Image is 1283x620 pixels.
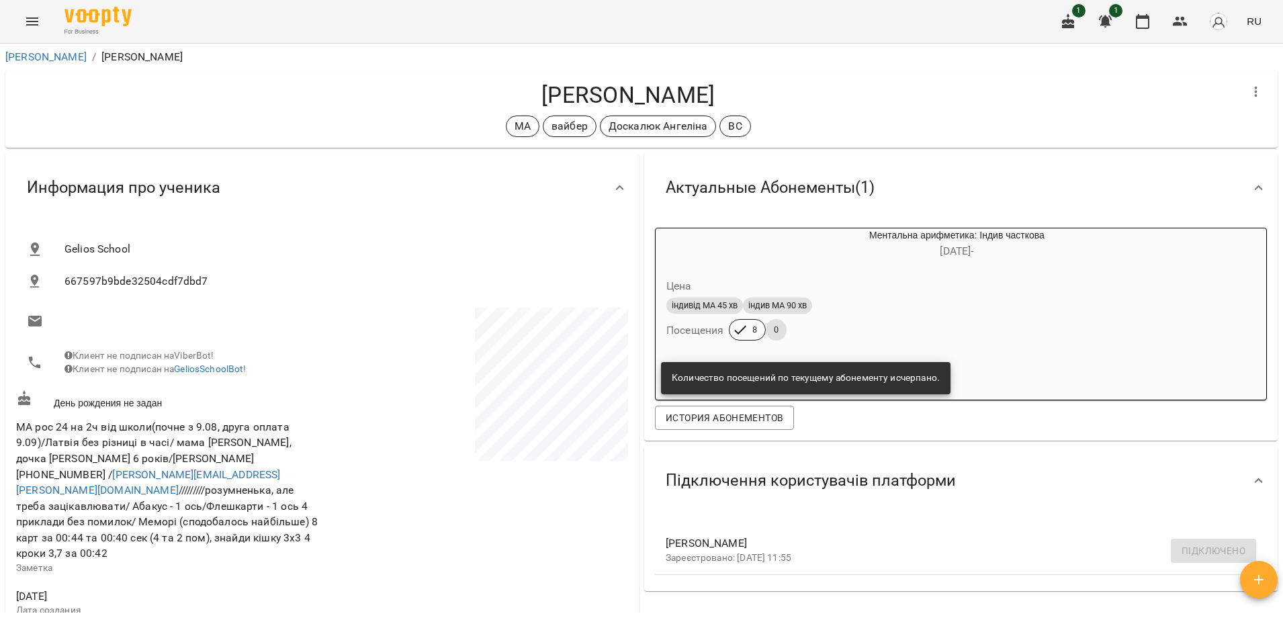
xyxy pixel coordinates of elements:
[644,446,1278,515] div: Підключення користувачів платформи
[5,50,87,63] a: [PERSON_NAME]
[64,241,617,257] span: Gelios School
[101,49,183,65] p: [PERSON_NAME]
[515,118,531,134] p: МА
[16,604,320,617] p: Дата создания
[666,551,1235,565] p: Зареєстровано: [DATE] 11:55
[64,28,132,36] span: For Business
[16,5,48,38] button: Menu
[16,588,320,605] span: [DATE]
[600,116,717,137] div: Доскалюк Ангеліна
[666,300,743,312] span: індивід МА 45 хв
[16,562,320,575] p: Заметка
[16,420,318,560] span: МА рос 24 на 2ч від школи(почне з 9.08, друга оплата 9.09)/Латвія без різниці в часі/ мама [PERSO...
[1241,9,1267,34] button: RU
[666,410,783,426] span: История абонементов
[666,470,956,491] span: Підключення користувачів платформи
[744,324,765,336] span: 8
[719,116,750,137] div: ВС
[506,116,539,137] div: МА
[1109,4,1122,17] span: 1
[644,153,1278,222] div: Актуальные Абонементы(1)
[766,324,787,336] span: 0
[64,363,247,374] span: Клиент не подписан на !
[720,228,1194,261] div: Ментальна арифметика: Індив часткова
[64,7,132,26] img: Voopty Logo
[5,49,1278,65] nav: breadcrumb
[609,118,708,134] p: Доскалюк Ангеліна
[27,177,220,198] span: Информация про ученика
[1247,14,1262,28] span: RU
[940,245,973,257] span: [DATE] -
[16,81,1240,109] h4: [PERSON_NAME]
[551,118,588,134] p: вайбер
[666,535,1235,551] span: [PERSON_NAME]
[656,228,720,261] div: Ментальна арифметика: Індив часткова
[656,228,1194,357] button: Ментальна арифметика: Індив часткова[DATE]- Ценаіндивід МА 45 хвіндив МА 90 хвПосещения80
[64,273,617,290] span: 667597b9bde32504cdf7dbd7
[666,177,875,198] span: Актуальные Абонементы ( 1 )
[672,366,940,390] div: Количество посещений по текущему абонементу исчерпано.
[92,49,96,65] li: /
[666,277,692,296] h6: Цена
[16,468,281,497] a: [PERSON_NAME][EMAIL_ADDRESS][PERSON_NAME][DOMAIN_NAME]
[64,350,214,361] span: Клиент не подписан на ViberBot!
[543,116,596,137] div: вайбер
[1072,4,1086,17] span: 1
[174,363,243,374] a: GeliosSchoolBot
[1209,12,1228,31] img: avatar_s.png
[743,300,812,312] span: індив МА 90 хв
[13,388,322,412] div: День рождения не задан
[728,118,742,134] p: ВС
[5,153,639,222] div: Информация про ученика
[666,321,723,340] h6: Посещения
[655,406,794,430] button: История абонементов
